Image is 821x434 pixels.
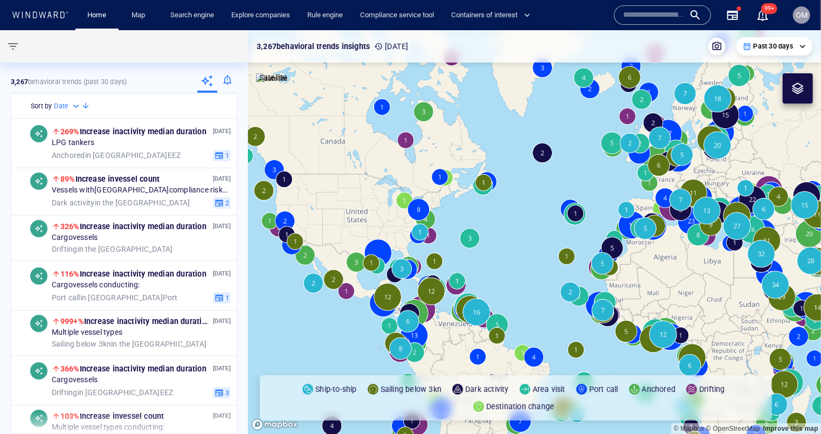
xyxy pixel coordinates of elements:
[224,293,229,302] span: 1
[699,383,725,396] p: Drifting
[60,270,80,278] span: 116%
[60,364,206,373] span: Increase in activity median duration
[756,9,769,22] button: 99+
[11,77,127,87] p: behavioral trends (Past 30 days)
[60,222,80,231] span: 326%
[52,293,80,301] span: Port call
[251,418,299,431] a: Mapbox logo
[642,383,676,396] p: Anchored
[256,73,288,84] img: satellite
[213,149,231,161] button: 1
[60,127,80,136] span: 269%
[52,138,94,148] span: LPG tankers
[213,197,231,209] button: 2
[213,363,231,374] p: [DATE]
[533,383,565,396] p: Area visit
[213,316,231,326] p: [DATE]
[60,175,160,183] span: Increase in vessel count
[356,6,438,25] a: Compliance service tool
[589,383,618,396] p: Port call
[224,198,229,208] span: 2
[213,292,231,304] button: 1
[60,317,84,326] span: 999+%
[743,42,806,51] div: Past 30 days
[166,6,218,25] a: Search engine
[52,375,98,385] span: Cargo vessels
[123,6,157,25] button: Map
[52,150,85,159] span: Anchored
[451,9,530,22] span: Containers of interest
[127,6,153,25] a: Map
[213,387,231,398] button: 3
[52,244,78,253] span: Drifting
[315,383,356,396] p: Ship-to-ship
[754,6,771,24] a: 99+
[791,4,812,26] button: OM
[756,9,769,22] div: Notification center
[52,280,140,290] span: Cargo vessels conducting:
[761,3,777,14] span: 99+
[224,150,229,160] span: 1
[796,11,808,19] span: OM
[11,78,28,86] strong: 3,267
[259,71,288,84] p: Satellite
[52,339,111,348] span: Sailing below 3kn
[54,101,68,112] h6: Date
[213,174,231,184] p: [DATE]
[52,150,181,160] span: in [GEOGRAPHIC_DATA] EEZ
[31,101,52,112] h6: Sort by
[52,198,95,206] span: Dark activity
[52,388,173,397] span: in [GEOGRAPHIC_DATA] EEZ
[84,6,111,25] a: Home
[52,198,190,208] span: in the [GEOGRAPHIC_DATA]
[52,185,231,195] span: Vessels with [GEOGRAPHIC_DATA] compliance risks conducting:
[52,339,206,349] span: in the [GEOGRAPHIC_DATA]
[60,364,80,373] span: 366%
[52,233,98,243] span: Cargo vessels
[303,6,347,25] a: Rule engine
[213,411,231,421] p: [DATE]
[224,388,229,397] span: 3
[674,425,704,432] a: Mapbox
[447,6,540,25] button: Containers of interest
[60,222,206,231] span: Increase in activity median duration
[52,388,78,396] span: Drifting
[60,270,206,278] span: Increase in activity median duration
[706,425,760,432] a: OpenStreetMap
[52,293,178,302] span: in [GEOGRAPHIC_DATA] Port
[60,317,211,326] span: Increase in activity median duration
[52,244,173,254] span: in the [GEOGRAPHIC_DATA]
[213,221,231,231] p: [DATE]
[54,101,81,112] div: Date
[257,40,370,53] p: 3,267 behavioral trends insights
[763,425,818,432] a: Map feedback
[775,385,813,426] iframe: Chat
[60,175,75,183] span: 89%
[213,126,231,136] p: [DATE]
[465,383,509,396] p: Dark activity
[381,383,441,396] p: Sailing below 3kn
[754,42,793,51] p: Past 30 days
[227,6,294,25] a: Explore companies
[486,400,555,413] p: Destination change
[80,6,114,25] button: Home
[213,268,231,279] p: [DATE]
[60,127,206,136] span: Increase in activity median duration
[374,40,408,53] p: [DATE]
[52,328,122,337] span: Multiple vessel types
